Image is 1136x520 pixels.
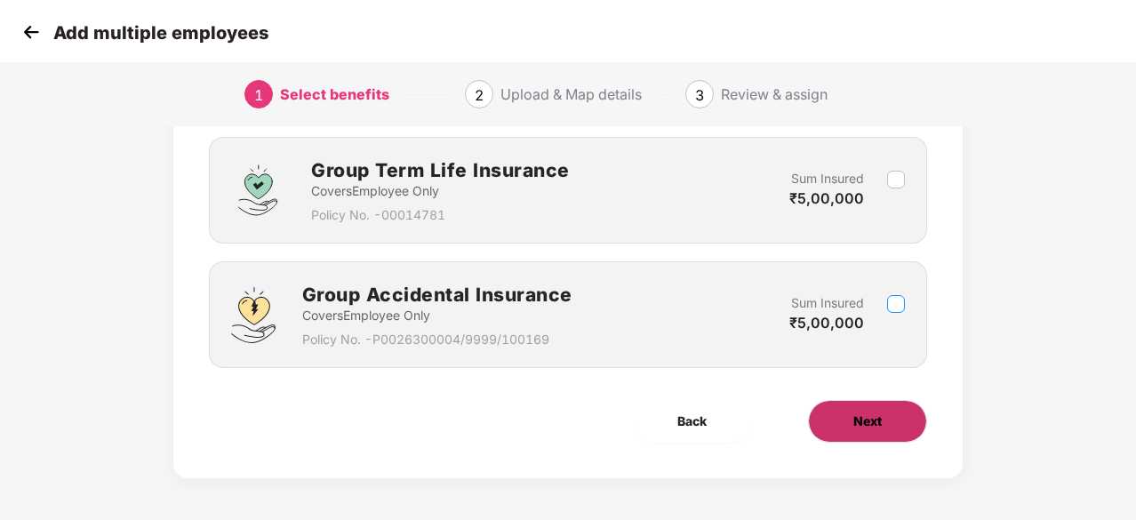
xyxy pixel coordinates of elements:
[789,314,864,332] span: ₹5,00,000
[791,293,864,313] p: Sum Insured
[721,80,828,108] div: Review & assign
[853,412,882,431] span: Next
[254,86,263,104] span: 1
[789,189,864,207] span: ₹5,00,000
[677,412,707,431] span: Back
[302,306,572,325] p: Covers Employee Only
[311,205,570,225] p: Policy No. - 00014781
[53,22,268,44] p: Add multiple employees
[633,400,751,443] button: Back
[280,80,389,108] div: Select benefits
[18,19,44,45] img: svg+xml;base64,PHN2ZyB4bWxucz0iaHR0cDovL3d3dy53My5vcmcvMjAwMC9zdmciIHdpZHRoPSIzMCIgaGVpZ2h0PSIzMC...
[695,86,704,104] span: 3
[475,86,484,104] span: 2
[231,287,275,343] img: svg+xml;base64,PHN2ZyB4bWxucz0iaHR0cDovL3d3dy53My5vcmcvMjAwMC9zdmciIHdpZHRoPSI0OS4zMjEiIGhlaWdodD...
[311,181,570,201] p: Covers Employee Only
[302,280,572,309] h2: Group Accidental Insurance
[808,400,927,443] button: Next
[311,156,570,185] h2: Group Term Life Insurance
[231,164,284,217] img: svg+xml;base64,PHN2ZyBpZD0iR3JvdXBfVGVybV9MaWZlX0luc3VyYW5jZSIgZGF0YS1uYW1lPSJHcm91cCBUZXJtIExpZm...
[500,80,642,108] div: Upload & Map details
[791,169,864,188] p: Sum Insured
[302,330,572,349] p: Policy No. - P0026300004/9999/100169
